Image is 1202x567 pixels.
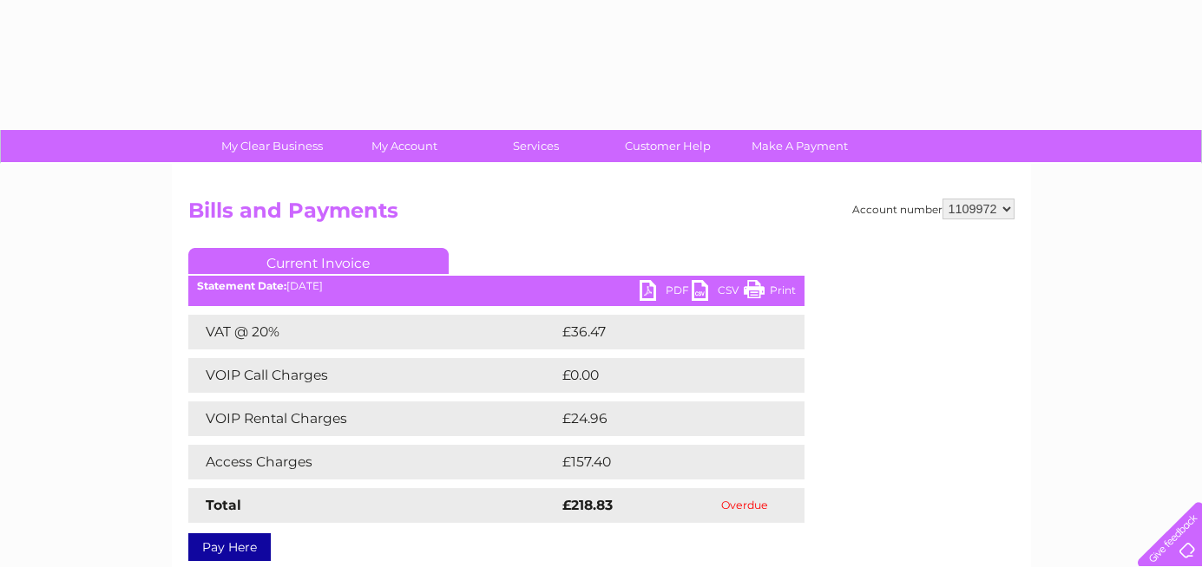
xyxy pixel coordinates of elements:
[197,279,286,292] b: Statement Date:
[596,130,739,162] a: Customer Help
[188,533,271,561] a: Pay Here
[188,199,1015,231] h2: Bills and Payments
[558,401,771,436] td: £24.96
[188,248,449,274] a: Current Invoice
[685,488,805,523] td: Overdue
[728,130,871,162] a: Make A Payment
[558,315,769,349] td: £36.47
[200,130,344,162] a: My Clear Business
[640,280,692,305] a: PDF
[188,358,558,393] td: VOIP Call Charges
[332,130,476,162] a: My Account
[744,280,796,305] a: Print
[206,497,241,513] strong: Total
[188,280,805,292] div: [DATE]
[188,401,558,436] td: VOIP Rental Charges
[562,497,613,513] strong: £218.83
[558,445,772,479] td: £157.40
[464,130,608,162] a: Services
[692,280,744,305] a: CSV
[852,199,1015,219] div: Account number
[188,445,558,479] td: Access Charges
[188,315,558,349] td: VAT @ 20%
[558,358,765,393] td: £0.00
